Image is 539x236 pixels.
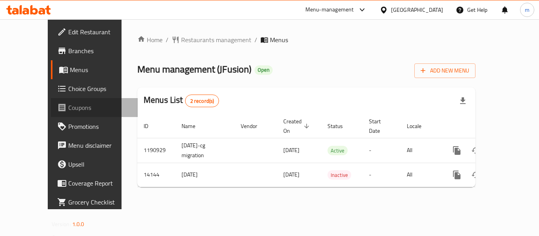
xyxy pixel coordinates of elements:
[175,138,234,163] td: [DATE]-cg migration
[137,163,175,187] td: 14144
[51,98,138,117] a: Coupons
[255,65,273,75] div: Open
[328,170,351,180] div: Inactive
[283,117,312,136] span: Created On
[241,121,268,131] span: Vendor
[441,114,530,138] th: Actions
[328,146,348,155] span: Active
[391,6,443,14] div: [GEOGRAPHIC_DATA]
[369,117,391,136] span: Start Date
[255,35,257,45] li: /
[68,84,131,93] span: Choice Groups
[68,141,131,150] span: Menu disclaimer
[144,94,219,107] h2: Menus List
[68,160,131,169] span: Upsell
[466,165,485,184] button: Change Status
[166,35,168,45] li: /
[283,145,299,155] span: [DATE]
[453,91,472,110] div: Export file
[407,121,432,131] span: Locale
[68,122,131,131] span: Promotions
[328,121,353,131] span: Status
[447,165,466,184] button: more
[270,35,288,45] span: Menus
[51,136,138,155] a: Menu disclaimer
[51,155,138,174] a: Upsell
[68,27,131,37] span: Edit Restaurant
[137,114,530,187] table: enhanced table
[181,35,251,45] span: Restaurants management
[401,163,441,187] td: All
[137,60,251,78] span: Menu management ( JFusion )
[255,67,273,73] span: Open
[175,163,234,187] td: [DATE]
[68,178,131,188] span: Coverage Report
[328,171,351,180] span: Inactive
[51,117,138,136] a: Promotions
[363,138,401,163] td: -
[137,35,475,45] nav: breadcrumb
[401,138,441,163] td: All
[421,66,469,76] span: Add New Menu
[68,197,131,207] span: Grocery Checklist
[182,121,206,131] span: Name
[447,141,466,160] button: more
[51,193,138,212] a: Grocery Checklist
[363,163,401,187] td: -
[144,121,159,131] span: ID
[137,138,175,163] td: 1190929
[466,141,485,160] button: Change Status
[51,41,138,60] a: Branches
[52,219,71,229] span: Version:
[51,60,138,79] a: Menus
[305,5,354,15] div: Menu-management
[68,103,131,112] span: Coupons
[525,6,530,14] span: m
[51,174,138,193] a: Coverage Report
[172,35,251,45] a: Restaurants management
[283,169,299,180] span: [DATE]
[72,219,84,229] span: 1.0.0
[414,63,475,78] button: Add New Menu
[68,46,131,56] span: Branches
[70,65,131,74] span: Menus
[51,79,138,98] a: Choice Groups
[51,22,138,41] a: Edit Restaurant
[185,97,219,105] span: 2 record(s)
[137,35,163,45] a: Home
